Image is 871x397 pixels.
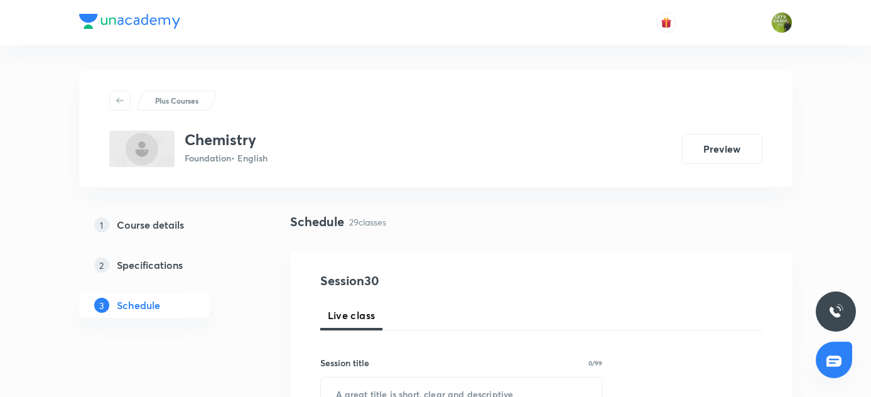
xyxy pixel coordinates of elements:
h5: Course details [117,217,184,232]
h6: Session title [320,356,369,369]
img: Gaurav Uppal [771,12,793,33]
p: 0/99 [588,360,602,366]
h4: Session 30 [320,271,549,290]
img: Company Logo [79,14,180,29]
img: avatar [661,17,672,28]
p: 2 [94,258,109,273]
img: 07882D47-BB8E-4E31-AAAA-073BED37BFAA_plus.png [109,131,175,167]
p: Plus Courses [155,95,198,106]
button: Preview [682,134,762,164]
h3: Chemistry [185,131,268,149]
a: Company Logo [79,14,180,32]
p: 1 [94,217,109,232]
p: 3 [94,298,109,313]
span: Live class [328,308,376,323]
p: 29 classes [349,215,386,229]
h4: Schedule [290,212,344,231]
h5: Schedule [117,298,160,313]
a: 2Specifications [79,253,250,278]
button: avatar [656,13,676,33]
h5: Specifications [117,258,183,273]
p: Foundation • English [185,151,268,165]
img: ttu [828,304,843,319]
a: 1Course details [79,212,250,237]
